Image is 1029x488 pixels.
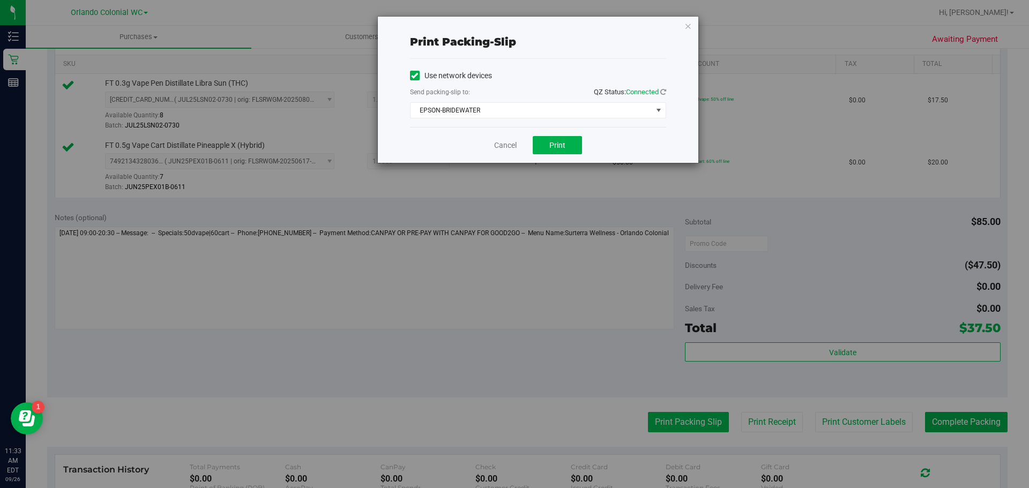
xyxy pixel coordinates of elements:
[494,140,517,151] a: Cancel
[594,88,666,96] span: QZ Status:
[533,136,582,154] button: Print
[32,401,44,414] iframe: Resource center unread badge
[549,141,565,149] span: Print
[652,103,665,118] span: select
[11,402,43,434] iframe: Resource center
[410,87,470,97] label: Send packing-slip to:
[410,35,516,48] span: Print packing-slip
[411,103,652,118] span: EPSON-BRIDEWATER
[410,70,492,81] label: Use network devices
[626,88,659,96] span: Connected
